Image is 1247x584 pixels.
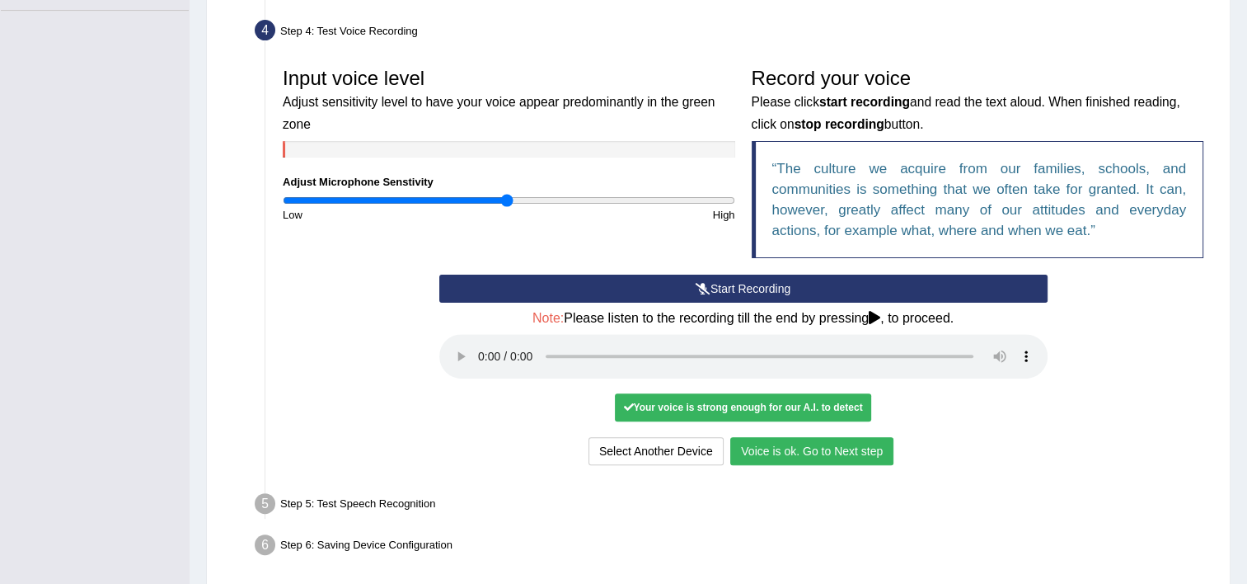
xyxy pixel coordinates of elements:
[819,95,910,109] b: start recording
[615,393,870,422] div: Your voice is strong enough for our A.I. to detect
[439,275,1048,303] button: Start Recording
[730,437,893,465] button: Voice is ok. Go to Next step
[509,207,743,223] div: High
[795,117,884,131] b: stop recording
[283,95,715,130] small: Adjust sensitivity level to have your voice appear predominantly in the green zone
[439,311,1048,326] h4: Please listen to the recording till the end by pressing , to proceed.
[532,311,564,325] span: Note:
[752,95,1180,130] small: Please click and read the text aloud. When finished reading, click on button.
[247,530,1222,566] div: Step 6: Saving Device Configuration
[247,15,1222,51] div: Step 4: Test Voice Recording
[752,68,1204,133] h3: Record your voice
[283,174,434,190] label: Adjust Microphone Senstivity
[772,161,1187,238] q: The culture we acquire from our families, schools, and communities is something that we often tak...
[588,437,724,465] button: Select Another Device
[247,488,1222,525] div: Step 5: Test Speech Recognition
[283,68,735,133] h3: Input voice level
[274,207,509,223] div: Low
